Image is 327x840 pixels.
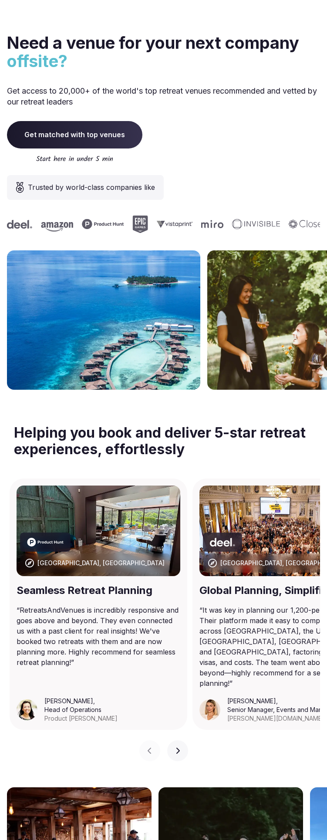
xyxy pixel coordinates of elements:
svg: Epic Games company logo [123,216,139,233]
svg: Invisible company logo [223,219,271,229]
a: Get matched with top venues [7,121,142,148]
p: Get access to 20,000+ of the world's top retreat venues recommended and vetted by our retreat lea... [7,85,320,107]
img: Triana Jewell-Lujan [199,699,220,720]
img: Start here in under 5 min [36,155,113,161]
div: Product [PERSON_NAME] [44,714,118,723]
h2: Helping you book and deliver 5-star retreat experiences, effortlessly [14,414,313,469]
div: Head of Operations [44,705,118,714]
img: Leeann Trang [17,699,37,720]
img: Barcelona, Spain [17,486,180,576]
span: Trusted by world-class companies like [28,182,155,192]
cite: [PERSON_NAME] [44,697,93,705]
svg: Deel company logo [210,538,235,547]
svg: Miro company logo [192,220,214,228]
div: Seamless Retreat Planning [17,583,180,598]
span: Need a venue for your next company [7,33,299,53]
img: villas-on-ocean [7,250,200,390]
svg: Vistaprint company logo [148,220,183,228]
figcaption: , [44,697,118,723]
cite: [PERSON_NAME] [227,697,276,705]
blockquote: “ RetreatsAndVenues is incredibly responsive and goes above and beyond. They even connected us wi... [17,605,180,668]
span: offsite? [7,52,320,71]
div: [GEOGRAPHIC_DATA], [GEOGRAPHIC_DATA] [37,559,165,567]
